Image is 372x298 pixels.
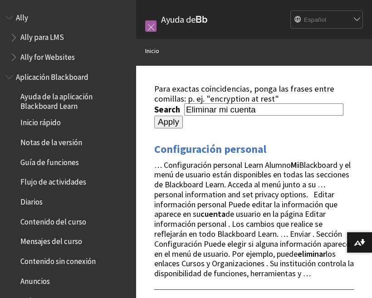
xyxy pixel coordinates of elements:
[298,249,326,259] strong: eliminar
[20,135,82,147] span: Notas de la versión
[201,209,225,219] strong: cuenta
[20,49,75,62] span: Ally for Websites
[154,116,183,128] input: Apply
[161,14,208,25] a: Ayuda deBb
[20,214,86,226] span: Contenido del curso
[291,11,363,29] select: Site Language Selector
[20,194,43,206] span: Diarios
[196,14,208,25] strong: Bb
[20,115,61,127] span: Inicio rápido
[20,155,79,167] span: Guía de funciones
[291,160,299,170] strong: Mi
[16,10,28,22] span: Ally
[154,142,266,156] a: Configuración personal
[5,10,131,65] nav: Book outline for Anthology Ally Help
[20,234,82,246] span: Mensajes del curso
[20,30,64,42] span: Ally para LMS
[20,175,86,187] span: Flujo de actividades
[20,274,50,286] span: Anuncios
[20,89,130,111] span: Ayuda de la aplicación Blackboard Learn
[16,69,88,82] span: Aplicación Blackboard
[154,104,182,115] label: Search
[154,84,354,103] div: Para exactas coincidencias, ponga las frases entre comillas: p. ej. "encryption at rest"
[145,45,159,57] a: Inicio
[154,160,354,279] span: … Configuración personal Learn Alumno Blackboard y el menú de usuario están disponibles en todas ...
[20,254,96,266] span: Contenido sin conexión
